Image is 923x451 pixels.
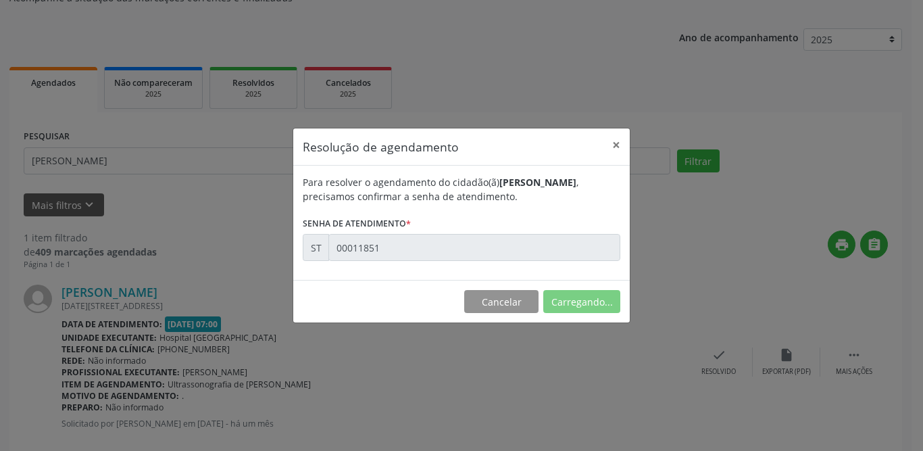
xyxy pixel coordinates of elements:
h5: Resolução de agendamento [303,138,459,156]
button: Close [603,128,630,162]
div: ST [303,234,329,261]
div: Para resolver o agendamento do cidadão(ã) , precisamos confirmar a senha de atendimento. [303,175,620,204]
button: Carregando... [543,290,620,313]
label: Senha de atendimento [303,213,411,234]
b: [PERSON_NAME] [499,176,576,189]
button: Cancelar [464,290,539,313]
